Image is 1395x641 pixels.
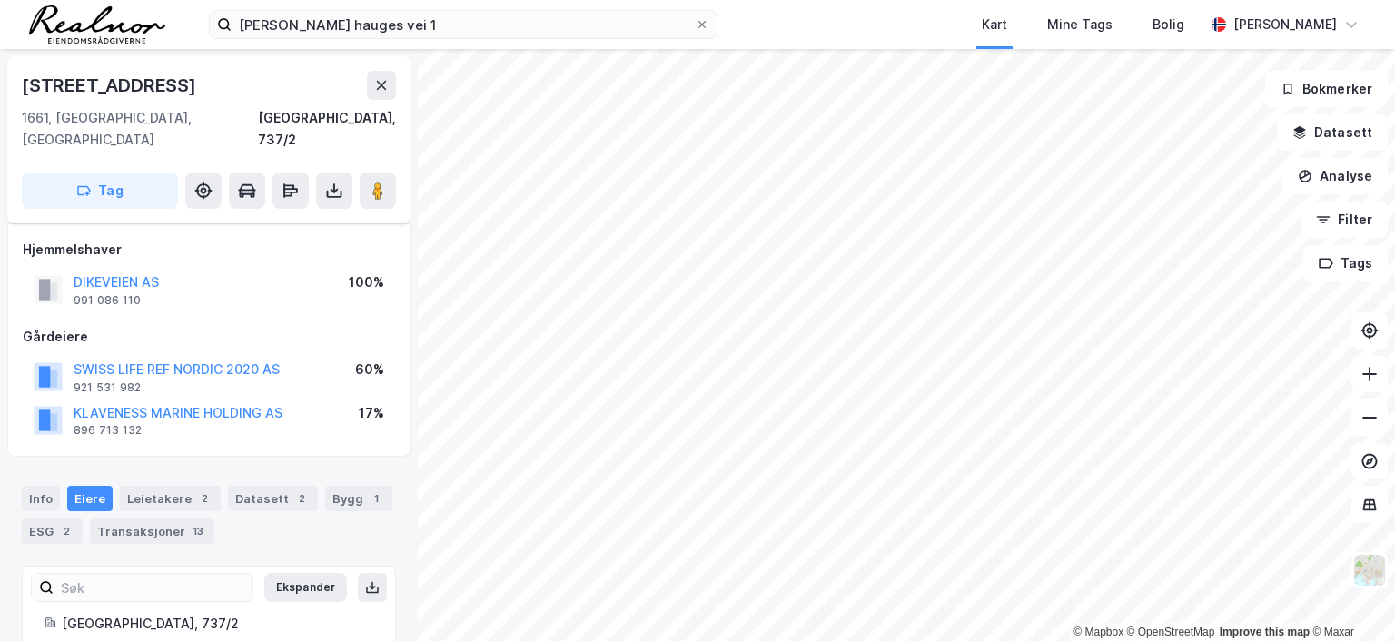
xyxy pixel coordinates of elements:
[22,71,200,100] div: [STREET_ADDRESS]
[120,486,221,511] div: Leietakere
[1127,626,1215,638] a: OpenStreetMap
[74,423,142,438] div: 896 713 132
[22,486,60,511] div: Info
[258,107,396,151] div: [GEOGRAPHIC_DATA], 737/2
[1047,14,1113,35] div: Mine Tags
[228,486,318,511] div: Datasett
[74,380,141,395] div: 921 531 982
[23,239,395,261] div: Hjemmelshaver
[22,173,178,209] button: Tag
[1282,158,1388,194] button: Analyse
[1073,626,1123,638] a: Mapbox
[67,486,113,511] div: Eiere
[189,522,207,540] div: 13
[355,359,384,380] div: 60%
[1304,554,1395,641] div: Kontrollprogram for chat
[23,326,395,348] div: Gårdeiere
[359,402,384,424] div: 17%
[1303,245,1388,281] button: Tags
[1277,114,1388,151] button: Datasett
[982,14,1007,35] div: Kart
[1220,626,1310,638] a: Improve this map
[367,489,385,508] div: 1
[349,271,384,293] div: 100%
[1301,202,1388,238] button: Filter
[1265,71,1388,107] button: Bokmerker
[57,522,75,540] div: 2
[54,574,252,601] input: Søk
[195,489,213,508] div: 2
[1153,14,1184,35] div: Bolig
[264,573,347,602] button: Ekspander
[74,293,141,308] div: 991 086 110
[22,107,258,151] div: 1661, [GEOGRAPHIC_DATA], [GEOGRAPHIC_DATA]
[62,613,373,635] div: [GEOGRAPHIC_DATA], 737/2
[90,518,214,544] div: Transaksjoner
[1352,553,1387,587] img: Z
[22,518,83,544] div: ESG
[29,5,165,44] img: realnor-logo.934646d98de889bb5806.png
[1233,14,1337,35] div: [PERSON_NAME]
[292,489,311,508] div: 2
[1304,554,1395,641] iframe: Chat Widget
[232,11,695,38] input: Søk på adresse, matrikkel, gårdeiere, leietakere eller personer
[325,486,392,511] div: Bygg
